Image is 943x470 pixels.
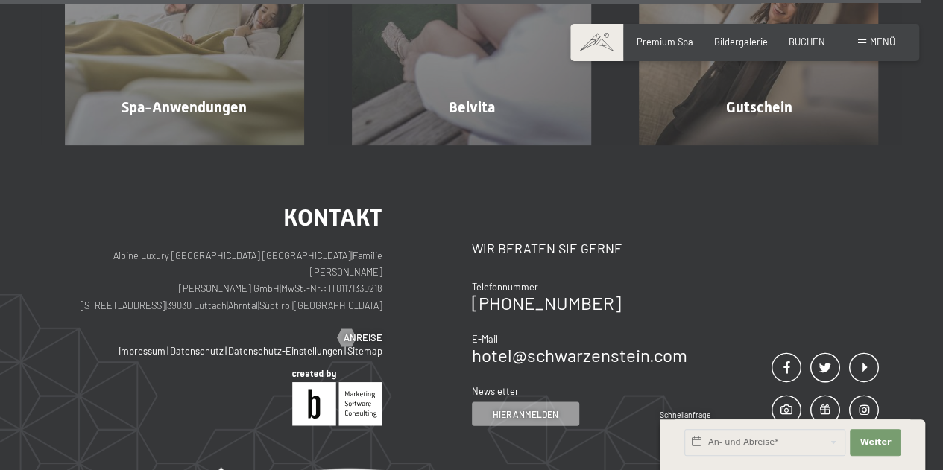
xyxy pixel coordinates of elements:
a: hotel@schwarzenstein.com [472,343,687,365]
a: Bildergalerie [714,36,768,48]
p: Alpine Luxury [GEOGRAPHIC_DATA] [GEOGRAPHIC_DATA] Familie [PERSON_NAME] [PERSON_NAME] GmbH MwSt.-... [65,247,382,314]
span: | [280,282,281,293]
span: Belvita [448,98,494,115]
span: | [227,299,228,311]
a: [PHONE_NUMBER] [472,291,621,313]
span: Weiter [860,436,891,448]
span: Menü [870,36,895,48]
span: | [344,344,346,356]
span: | [225,344,227,356]
a: Premium Spa [637,36,693,48]
span: | [167,344,168,356]
span: Spa-Anwendungen [122,98,247,115]
span: Telefonnummer [472,280,538,292]
span: | [292,299,294,311]
a: BUCHEN [789,36,825,48]
span: | [351,249,353,261]
span: Schnellanfrage [660,410,711,419]
span: E-Mail [472,332,498,344]
span: Kontakt [283,203,382,231]
a: Datenschutz [170,344,224,356]
span: | [165,299,167,311]
a: Impressum [119,344,165,356]
button: Weiter [850,429,901,456]
span: Wir beraten Sie gerne [472,239,622,255]
a: Datenschutz-Einstellungen [228,344,343,356]
span: Anreise [344,331,382,344]
a: Anreise [338,331,382,344]
span: | [258,299,259,311]
span: Hier anmelden [493,407,558,420]
a: Sitemap [347,344,382,356]
span: Newsletter [472,384,519,396]
span: Gutschein [725,98,792,115]
img: Brandnamic GmbH | Leading Hospitality Solutions [292,369,382,425]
